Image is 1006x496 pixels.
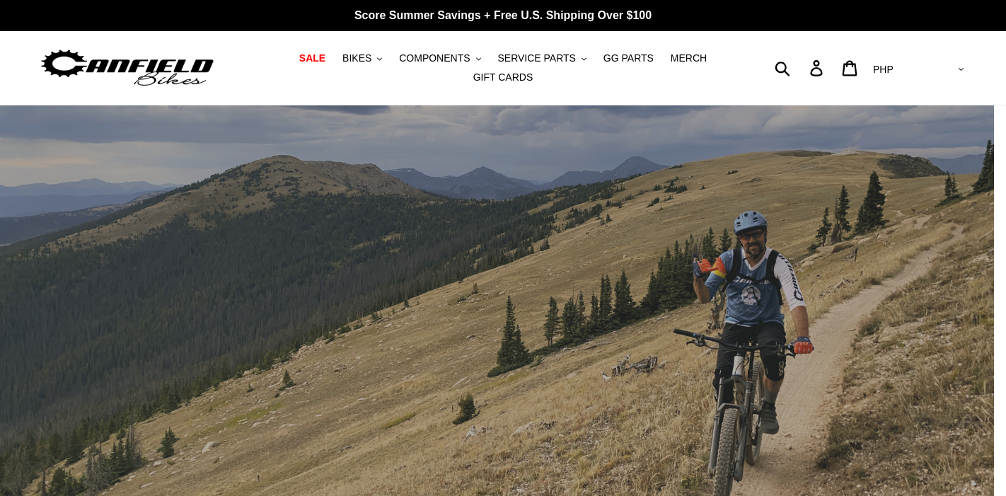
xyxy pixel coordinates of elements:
img: Canfield Bikes [39,46,216,91]
span: GG PARTS [603,52,654,64]
a: SALE [292,49,333,68]
span: SERVICE PARTS [497,52,575,64]
a: GIFT CARDS [466,68,540,87]
span: SALE [299,52,325,64]
span: COMPONENTS [399,52,470,64]
input: Search [782,52,819,83]
span: MERCH [671,52,707,64]
a: GG PARTS [596,49,661,68]
span: GIFT CARDS [473,71,533,83]
span: BIKES [342,52,371,64]
button: BIKES [335,49,389,68]
button: SERVICE PARTS [490,49,593,68]
button: COMPONENTS [392,49,487,68]
a: MERCH [664,49,714,68]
